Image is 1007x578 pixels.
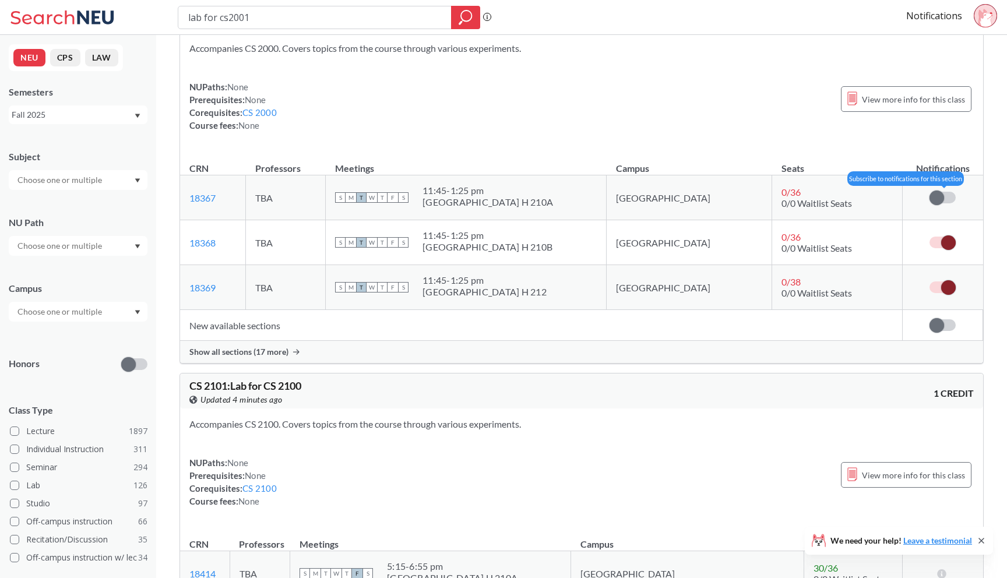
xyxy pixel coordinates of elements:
label: Individual Instruction [10,442,147,457]
span: Updated 4 minutes ago [200,393,283,406]
span: 97 [138,497,147,510]
span: We need your help! [830,537,972,545]
span: None [245,94,266,105]
svg: Dropdown arrow [135,178,140,183]
td: [GEOGRAPHIC_DATA] [607,175,772,220]
th: Seats [804,526,902,551]
span: W [367,192,377,203]
span: View more info for this class [862,468,965,482]
span: 35 [138,533,147,546]
th: Meetings [290,526,571,551]
span: None [245,470,266,481]
th: Meetings [326,150,607,175]
span: M [346,237,356,248]
span: None [227,457,248,468]
span: 0/0 Waitlist Seats [781,242,852,253]
input: Choose one or multiple [12,173,110,187]
span: 294 [133,461,147,474]
span: T [356,282,367,292]
label: Seminar [10,460,147,475]
div: [GEOGRAPHIC_DATA] H 210B [422,241,552,253]
span: 0 / 36 [781,186,801,198]
span: T [356,192,367,203]
span: 1897 [129,425,147,438]
td: TBA [246,175,326,220]
svg: magnifying glass [459,9,473,26]
td: [GEOGRAPHIC_DATA] [607,265,772,310]
td: TBA [246,220,326,265]
div: magnifying glass [451,6,480,29]
p: Honors [9,357,40,371]
span: View more info for this class [862,92,965,107]
a: Leave a testimonial [903,535,972,545]
label: Recitation/Discussion [10,532,147,547]
span: S [335,237,346,248]
div: Dropdown arrow [9,170,147,190]
svg: Dropdown arrow [135,244,140,249]
span: S [398,192,409,203]
label: Lecture [10,424,147,439]
th: Seats [772,150,903,175]
span: 66 [138,515,147,528]
span: W [367,282,377,292]
span: None [238,496,259,506]
button: LAW [85,49,118,66]
span: S [398,282,409,292]
a: CS 2100 [242,483,277,494]
div: 5:15 - 6:55 pm [387,561,517,572]
span: 0 / 36 [781,231,801,242]
div: CRN [189,162,209,175]
th: Notifications [903,150,983,175]
label: Off-campus instruction [10,514,147,529]
span: M [346,282,356,292]
div: CRN [189,538,209,551]
div: Fall 2025 [12,108,133,121]
a: CS 2000 [242,107,277,118]
div: Show all sections (17 more) [180,341,983,363]
div: 11:45 - 1:25 pm [422,274,547,286]
span: F [388,237,398,248]
span: M [346,192,356,203]
span: T [377,192,388,203]
td: TBA [246,265,326,310]
div: Dropdown arrow [9,236,147,256]
button: CPS [50,49,80,66]
div: 11:45 - 1:25 pm [422,185,553,196]
div: Subject [9,150,147,163]
div: Fall 2025Dropdown arrow [9,105,147,124]
span: Class Type [9,404,147,417]
label: Studio [10,496,147,511]
span: 34 [138,551,147,564]
th: Campus [571,526,804,551]
span: 0/0 Waitlist Seats [781,287,852,298]
div: [GEOGRAPHIC_DATA] H 212 [422,286,547,298]
span: 0 / 38 [781,276,801,287]
span: W [367,237,377,248]
label: Off-campus instruction w/ lec [10,550,147,565]
a: 18368 [189,237,216,248]
th: Professors [230,526,290,551]
section: Accompanies CS 2100. Covers topics from the course through various experiments. [189,418,974,431]
svg: Dropdown arrow [135,114,140,118]
input: Class, professor, course number, "phrase" [187,8,443,27]
div: [GEOGRAPHIC_DATA] H 210A [422,196,553,208]
a: Notifications [906,9,962,22]
td: New available sections [180,310,903,341]
span: CS 2101 : Lab for CS 2100 [189,379,301,392]
th: Campus [607,150,772,175]
span: 1 CREDIT [934,387,974,400]
a: 18369 [189,282,216,293]
span: Show all sections (17 more) [189,347,288,357]
button: NEU [13,49,45,66]
span: None [238,120,259,131]
div: Dropdown arrow [9,302,147,322]
div: Campus [9,282,147,295]
span: F [388,192,398,203]
a: 18367 [189,192,216,203]
div: Semesters [9,86,147,98]
span: S [335,282,346,292]
div: 11:45 - 1:25 pm [422,230,552,241]
input: Choose one or multiple [12,239,110,253]
span: F [388,282,398,292]
section: Accompanies CS 2000. Covers topics from the course through various experiments. [189,42,974,55]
